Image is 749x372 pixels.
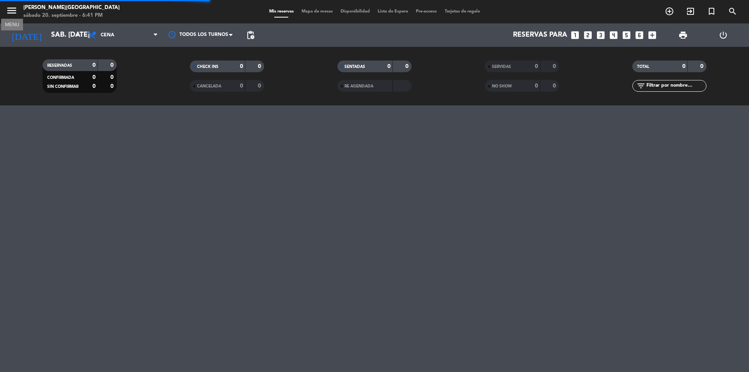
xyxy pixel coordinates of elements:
i: looks_5 [621,30,632,40]
span: RE AGENDADA [344,84,373,88]
span: Mapa de mesas [298,9,337,14]
strong: 0 [258,64,263,69]
strong: 0 [387,64,390,69]
strong: 0 [240,64,243,69]
span: Tarjetas de regalo [441,9,484,14]
i: looks_one [570,30,580,40]
span: NO SHOW [492,84,512,88]
span: Mis reservas [265,9,298,14]
strong: 0 [535,83,538,89]
i: search [728,7,737,16]
i: filter_list [636,81,646,91]
button: menu [6,5,18,19]
div: LOG OUT [703,23,743,47]
strong: 0 [553,64,557,69]
i: arrow_drop_down [73,30,82,40]
i: looks_3 [596,30,606,40]
span: pending_actions [246,30,255,40]
strong: 0 [110,84,115,89]
span: TOTAL [637,65,649,69]
strong: 0 [682,64,685,69]
i: turned_in_not [707,7,716,16]
input: Filtrar por nombre... [646,82,706,90]
span: Lista de Espera [374,9,412,14]
i: exit_to_app [686,7,695,16]
span: Pre-acceso [412,9,441,14]
strong: 0 [110,75,115,80]
span: CONFIRMADA [47,76,74,80]
span: SERVIDAS [492,65,511,69]
strong: 0 [92,75,96,80]
span: print [678,30,688,40]
span: CHECK INS [197,65,218,69]
i: looks_6 [634,30,644,40]
strong: 0 [92,84,96,89]
strong: 0 [92,62,96,68]
span: SENTADAS [344,65,365,69]
i: power_settings_new [719,30,728,40]
span: SIN CONFIRMAR [47,85,78,89]
i: add_box [647,30,657,40]
i: add_circle_outline [665,7,674,16]
strong: 0 [535,64,538,69]
strong: 0 [405,64,410,69]
i: [DATE] [6,27,47,44]
div: MENU [1,21,23,28]
strong: 0 [553,83,557,89]
span: RESERVADAS [47,64,72,68]
i: looks_4 [609,30,619,40]
i: menu [6,5,18,16]
span: Reservas para [513,31,567,39]
span: Cena [101,32,114,38]
strong: 0 [240,83,243,89]
div: sábado 20. septiembre - 6:41 PM [23,12,120,20]
div: [PERSON_NAME][GEOGRAPHIC_DATA] [23,4,120,12]
i: looks_two [583,30,593,40]
span: CANCELADA [197,84,221,88]
strong: 0 [258,83,263,89]
span: Disponibilidad [337,9,374,14]
strong: 0 [700,64,705,69]
strong: 0 [110,62,115,68]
